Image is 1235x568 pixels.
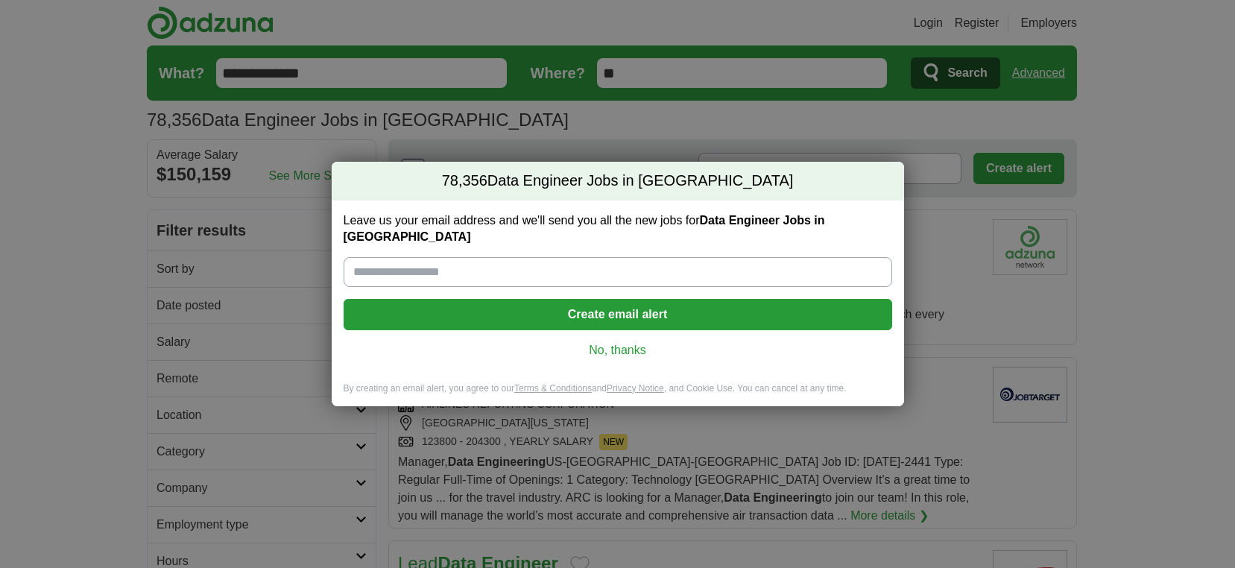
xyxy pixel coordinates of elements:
button: Create email alert [344,299,892,330]
a: Terms & Conditions [514,383,592,394]
div: By creating an email alert, you agree to our and , and Cookie Use. You can cancel at any time. [332,382,904,407]
a: Privacy Notice [607,383,664,394]
label: Leave us your email address and we'll send you all the new jobs for [344,212,892,245]
span: 78,356 [442,171,487,192]
a: No, thanks [356,342,880,359]
h2: Data Engineer Jobs in [GEOGRAPHIC_DATA] [332,162,904,201]
strong: Data Engineer Jobs in [GEOGRAPHIC_DATA] [344,214,825,243]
